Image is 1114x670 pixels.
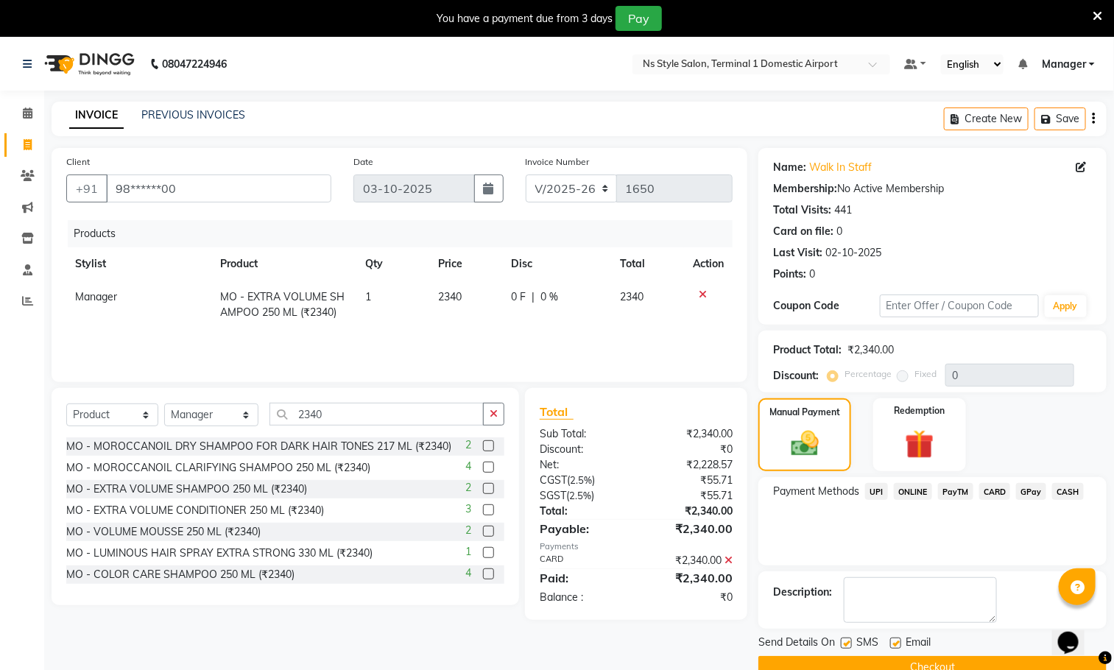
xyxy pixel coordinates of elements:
a: Walk In Staff [809,160,872,175]
span: SGST [540,489,566,502]
div: Sub Total: [529,426,636,442]
div: MO - COLOR CARE SHAMPOO 250 ML (₹2340) [66,567,295,582]
div: Name: [773,160,806,175]
span: Manager [1042,57,1086,72]
div: ₹2,340.00 [636,569,744,587]
span: 1 [365,290,371,303]
span: GPay [1016,483,1046,500]
div: Paid: [529,569,636,587]
label: Invoice Number [526,155,590,169]
div: Membership: [773,181,837,197]
div: Card on file: [773,224,833,239]
div: Total Visits: [773,202,831,218]
span: 1 [465,544,471,560]
span: 2.5% [570,474,592,486]
th: Total [611,247,684,281]
span: PayTM [938,483,973,500]
div: ₹0 [636,590,744,605]
div: Discount: [773,368,819,384]
span: 2340 [620,290,644,303]
div: Payable: [529,520,636,537]
th: Action [684,247,733,281]
div: ₹2,340.00 [636,520,744,537]
div: ₹2,340.00 [847,342,894,358]
label: Fixed [914,367,937,381]
div: MO - MOROCCANOIL DRY SHAMPOO FOR DARK HAIR TONES 217 ML (₹2340) [66,439,451,454]
button: Pay [616,6,662,31]
span: 2 [465,480,471,496]
div: MO - LUMINOUS HAIR SPRAY EXTRA STRONG 330 ML (₹2340) [66,546,373,561]
b: 08047224946 [162,43,227,85]
div: Description: [773,585,832,600]
div: MO - EXTRA VOLUME CONDITIONER 250 ML (₹2340) [66,503,324,518]
div: ( ) [529,488,636,504]
th: Disc [502,247,611,281]
div: Product Total: [773,342,842,358]
a: INVOICE [69,102,124,129]
div: ₹2,340.00 [636,426,744,442]
iframe: chat widget [1052,611,1099,655]
img: _gift.svg [896,426,943,462]
span: Payment Methods [773,484,859,499]
span: 2 [465,437,471,453]
span: UPI [865,483,888,500]
span: MO - EXTRA VOLUME SHAMPOO 250 ML (₹2340) [220,290,345,319]
div: MO - EXTRA VOLUME SHAMPOO 250 ML (₹2340) [66,482,307,497]
div: Coupon Code [773,298,879,314]
span: Total [540,404,574,420]
div: Points: [773,267,806,282]
div: 441 [834,202,852,218]
label: Date [353,155,373,169]
div: ₹2,340.00 [636,553,744,568]
span: 3 [465,501,471,517]
button: Apply [1045,295,1087,317]
span: 2.5% [569,490,591,501]
img: _cash.svg [783,428,828,459]
input: Search or Scan [269,403,484,426]
div: 0 [809,267,815,282]
div: ( ) [529,473,636,488]
div: CARD [529,553,636,568]
input: Enter Offer / Coupon Code [880,295,1039,317]
th: Product [211,247,356,281]
div: Payments [540,540,733,553]
span: Manager [75,290,117,303]
span: 2340 [438,290,462,303]
span: 4 [465,459,471,474]
div: Net: [529,457,636,473]
a: PREVIOUS INVOICES [141,108,245,121]
span: 0 % [540,289,558,305]
label: Manual Payment [769,406,840,419]
span: 0 F [511,289,526,305]
img: logo [38,43,138,85]
button: Save [1034,107,1086,130]
div: 0 [836,224,842,239]
span: CGST [540,473,567,487]
span: CASH [1052,483,1084,500]
button: Create New [944,107,1029,130]
span: | [532,289,535,305]
div: ₹2,340.00 [636,504,744,519]
div: MO - VOLUME MOUSSE 250 ML (₹2340) [66,524,261,540]
span: CARD [979,483,1011,500]
div: Last Visit: [773,245,822,261]
div: ₹0 [636,442,744,457]
div: Discount: [529,442,636,457]
label: Client [66,155,90,169]
div: Balance : [529,590,636,605]
input: Search by Name/Mobile/Email/Code [106,174,331,202]
div: Products [68,220,744,247]
th: Stylist [66,247,211,281]
div: You have a payment due from 3 days [437,11,613,27]
label: Percentage [845,367,892,381]
div: 02-10-2025 [825,245,881,261]
span: ONLINE [894,483,932,500]
div: ₹55.71 [636,488,744,504]
div: Total: [529,504,636,519]
span: Email [906,635,931,653]
span: 2 [465,523,471,538]
div: MO - MOROCCANOIL CLARIFYING SHAMPOO 250 ML (₹2340) [66,460,370,476]
button: +91 [66,174,107,202]
span: SMS [856,635,878,653]
th: Price [429,247,502,281]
